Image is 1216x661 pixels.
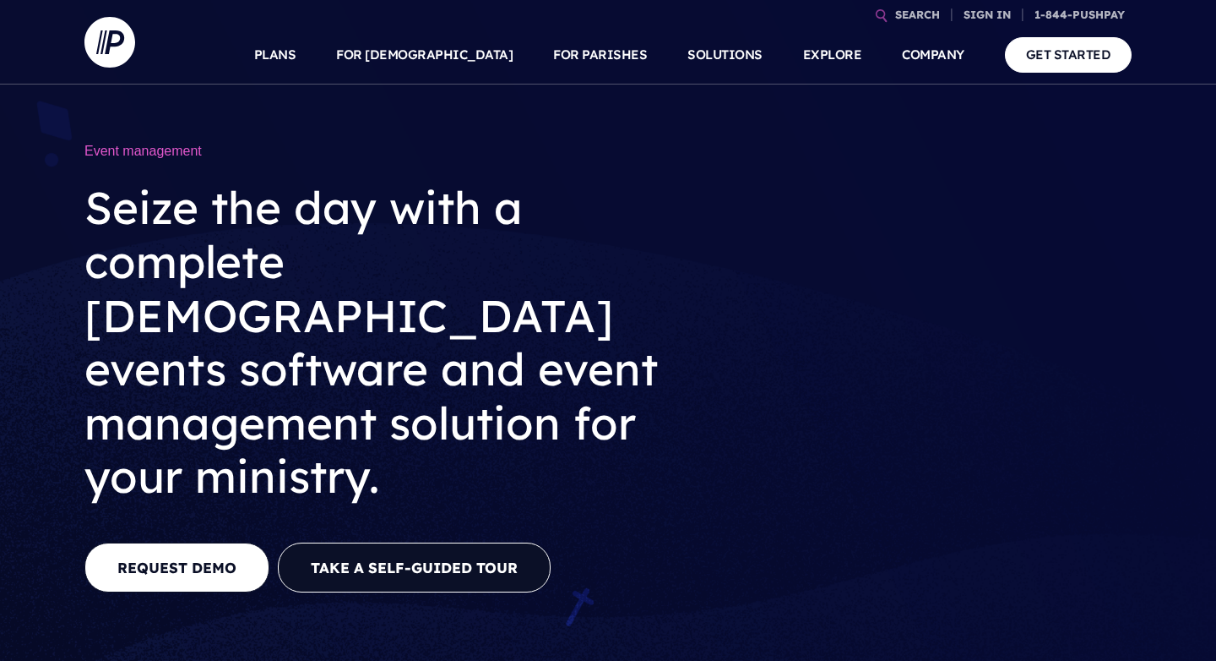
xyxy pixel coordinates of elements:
[84,135,684,167] h1: Event management
[1005,37,1132,72] a: GET STARTED
[84,167,684,517] h2: Seize the day with a complete [DEMOGRAPHIC_DATA] events software and event management solution fo...
[687,25,763,85] a: SOLUTIONS
[803,25,862,85] a: EXPLORE
[553,25,647,85] a: FOR PARISHES
[84,543,269,593] a: REQUEST DEMO
[902,25,964,85] a: COMPANY
[336,25,513,85] a: FOR [DEMOGRAPHIC_DATA]
[254,25,296,85] a: PLANS
[278,543,551,593] button: Take a Self-guided Tour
